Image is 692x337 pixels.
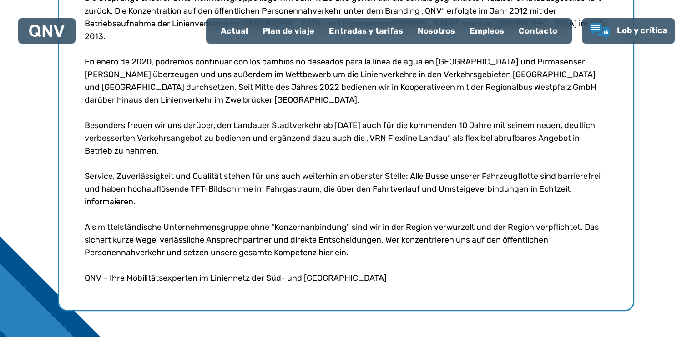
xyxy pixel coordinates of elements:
[329,26,403,36] font: Entradas y tarifas
[617,25,667,35] font: Lob y crítica
[470,26,504,36] font: Empleos
[410,19,462,43] a: Nosotros
[263,26,314,36] font: Plan de viaje
[29,25,65,37] img: Logotipo de QNV
[511,19,565,43] a: Contacto
[85,57,596,105] font: En enero de 2020, podremos continuar con los cambios no deseados para la línea de agua en [GEOGRA...
[462,19,511,43] a: Empleos
[418,26,455,36] font: Nosotros
[29,22,65,40] a: Logotipo de QNV
[85,171,601,207] font: Service, Zuverlässigkeit und Qualität stehen für uns auch weiterhin an oberster Stelle: Alle Buss...
[589,23,667,39] a: Lob y crítica
[519,26,557,36] font: Contacto
[221,26,248,36] font: Actual
[255,19,322,43] a: Plan de viaje
[85,273,387,283] font: QNV – Ihre Mobilitätsexperten im Liniennetz der Süd- und [GEOGRAPHIC_DATA]
[85,222,599,258] font: Als mittelständische Unternehmensgruppe ohne "Konzernanbindung" sind wir in der Region verwurzelt...
[85,120,595,156] font: Besonders freuen wir uns darüber, den Landauer Stadtverkehr ab [DATE] auch für die kommenden 10 J...
[322,19,410,43] a: Entradas y tarifas
[213,19,255,43] a: Actual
